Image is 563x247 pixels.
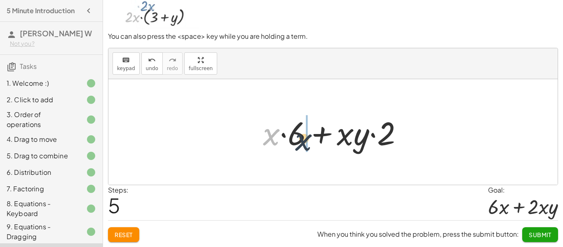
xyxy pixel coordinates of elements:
i: Task finished. [86,184,96,194]
span: Submit [529,231,551,238]
i: Task finished. [86,167,96,177]
div: 6. Distribution [7,167,73,177]
i: Task finished. [86,151,96,161]
div: 5. Drag to combine [7,151,73,161]
label: Steps: [108,186,129,194]
span: 5 [108,193,120,218]
span: redo [167,66,178,71]
span: Reset [115,231,133,238]
div: 1. Welcome :) [7,78,73,88]
i: Task finished. [86,115,96,125]
span: [PERSON_NAME] W [20,28,92,38]
h4: 5 Minute Introduction [7,6,75,16]
div: 4. Drag to move [7,134,73,144]
i: keyboard [122,55,130,65]
span: fullscreen [189,66,213,71]
button: undoundo [141,52,163,75]
i: Task finished. [86,204,96,214]
div: 2. Click to add [7,95,73,105]
button: Submit [522,227,558,242]
button: Reset [108,227,139,242]
div: 9. Equations - Dragging [7,222,73,242]
i: Task finished. [86,78,96,88]
button: keyboardkeypad [113,52,140,75]
i: Task finished. [86,95,96,105]
span: When you think you solved the problem, press the submit button: [317,230,519,238]
div: Goal: [488,185,558,195]
div: Not you? [10,40,96,48]
div: 8. Equations - Keyboard [7,199,73,219]
span: undo [146,66,158,71]
span: Tasks [20,62,37,71]
i: Task finished. [86,134,96,144]
div: 3. Order of operations [7,110,73,129]
div: 7. Factoring [7,184,73,194]
i: redo [169,55,176,65]
button: redoredo [162,52,183,75]
p: You can also press the <space> key while you are holding a term. [108,32,558,41]
button: fullscreen [184,52,217,75]
span: keypad [117,66,135,71]
i: Task finished. [86,227,96,237]
i: undo [148,55,156,65]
